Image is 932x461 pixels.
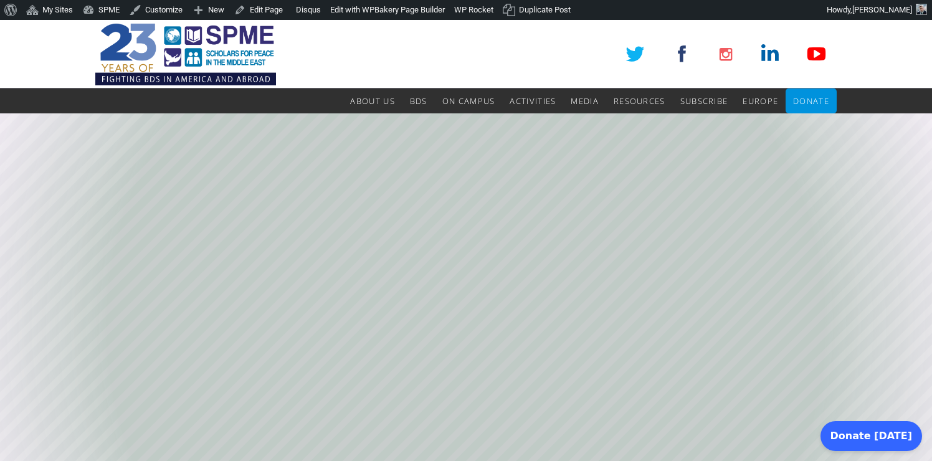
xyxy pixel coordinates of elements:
[614,95,665,107] span: Resources
[350,95,394,107] span: About Us
[680,95,728,107] span: Subscribe
[510,88,556,113] a: Activities
[95,20,276,88] img: SPME
[614,88,665,113] a: Resources
[442,95,495,107] span: On Campus
[793,95,829,107] span: Donate
[852,5,912,14] span: [PERSON_NAME]
[680,88,728,113] a: Subscribe
[793,88,829,113] a: Donate
[571,88,599,113] a: Media
[442,88,495,113] a: On Campus
[410,95,427,107] span: BDS
[510,95,556,107] span: Activities
[743,88,778,113] a: Europe
[350,88,394,113] a: About Us
[410,88,427,113] a: BDS
[743,95,778,107] span: Europe
[571,95,599,107] span: Media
